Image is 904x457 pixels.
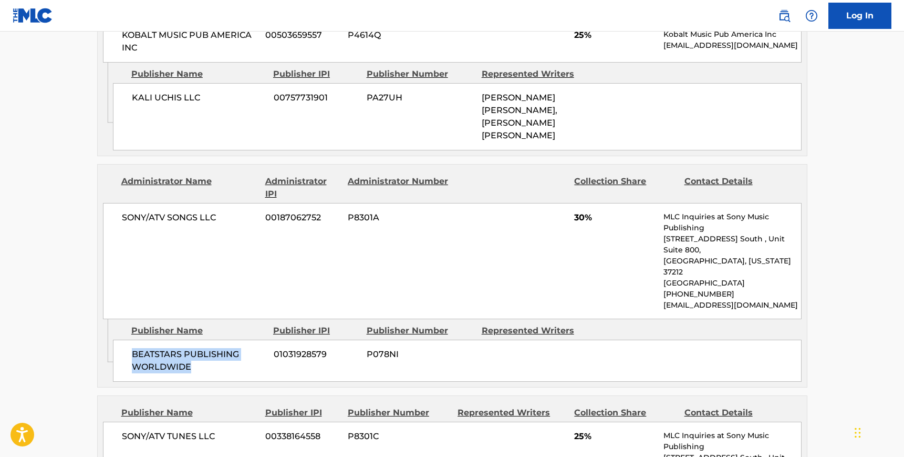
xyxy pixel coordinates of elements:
span: P4614Q [348,29,450,42]
span: KALI UCHIS LLC [132,92,266,104]
div: Represented Writers [458,407,566,419]
p: MLC Inquiries at Sony Music Publishing [663,430,801,452]
p: [GEOGRAPHIC_DATA], [US_STATE] 37212 [663,256,801,278]
span: 00187062752 [265,211,340,224]
span: SONY/ATV SONGS LLC [122,211,258,224]
span: KOBALT MUSIC PUB AMERICA INC [122,29,258,54]
div: Publisher Name [131,324,265,337]
iframe: Chat Widget [851,407,904,457]
div: Publisher Number [367,68,474,80]
div: Drag [855,417,861,449]
div: Contact Details [684,407,786,419]
div: Represented Writers [482,68,589,80]
div: Publisher Number [348,407,450,419]
span: BEATSTARS PUBLISHING WORLDWIDE [132,348,266,373]
div: Collection Share [574,175,676,200]
a: Public Search [774,5,795,26]
span: PA27UH [367,92,474,104]
div: Administrator Number [348,175,450,200]
span: [PERSON_NAME] [PERSON_NAME], [PERSON_NAME] [PERSON_NAME] [482,93,557,140]
div: Publisher IPI [273,68,359,80]
img: search [778,9,791,22]
div: Publisher Name [121,407,257,419]
div: Publisher IPI [265,407,340,419]
p: [PHONE_NUMBER] [663,289,801,300]
span: SONY/ATV TUNES LLC [122,430,258,443]
p: Kobalt Music Pub America Inc [663,29,801,40]
div: Contact Details [684,175,786,200]
p: [GEOGRAPHIC_DATA] [663,278,801,289]
span: 00757731901 [274,92,359,104]
p: MLC Inquiries at Sony Music Publishing [663,211,801,233]
a: Log In [828,3,891,29]
p: [EMAIL_ADDRESS][DOMAIN_NAME] [663,40,801,51]
span: P8301C [348,430,450,443]
span: 01031928579 [274,348,359,361]
p: [STREET_ADDRESS] South , Unit Suite 800, [663,233,801,256]
span: P078NI [367,348,474,361]
span: 25% [574,430,656,443]
span: 00503659557 [265,29,340,42]
span: 00338164558 [265,430,340,443]
div: Help [801,5,822,26]
img: help [805,9,818,22]
div: Represented Writers [482,324,589,337]
div: Publisher IPI [273,324,359,337]
span: 30% [574,211,656,224]
div: Publisher Number [367,324,474,337]
span: P8301A [348,211,450,224]
span: 25% [574,29,656,42]
div: Collection Share [574,407,676,419]
div: Administrator IPI [265,175,340,200]
div: Publisher Name [131,68,265,80]
p: [EMAIL_ADDRESS][DOMAIN_NAME] [663,300,801,311]
div: Administrator Name [121,175,257,200]
img: MLC Logo [13,8,53,23]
